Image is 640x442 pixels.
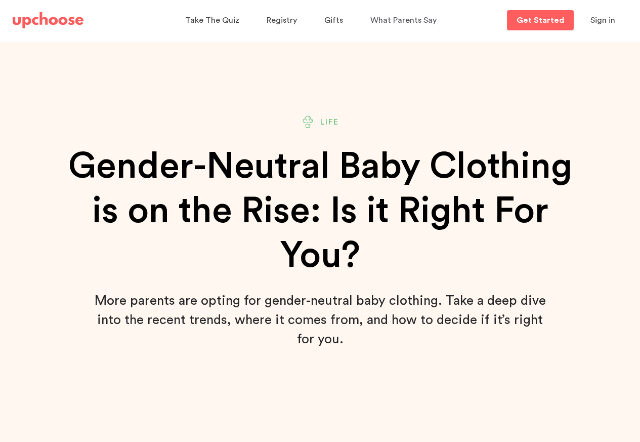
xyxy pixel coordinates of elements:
[578,10,628,30] button: Sign in
[507,10,574,30] a: Get Started
[324,16,343,24] span: Gifts
[320,116,339,128] span: Life
[185,11,242,30] a: Take The Quiz
[590,16,615,24] span: Sign in
[93,291,548,349] p: More parents are opting for gender-neutral baby clothing. Take a deep dive into the recent trends...
[267,11,300,30] a: Registry
[267,16,297,24] span: Registry
[370,16,437,24] span: What Parents Say
[54,144,586,278] h1: Gender-Neutral Baby Clothing is on the Rise: Is it Right For You?
[302,115,314,128] img: Plant
[13,10,83,31] a: UpChoose
[370,11,440,30] a: What Parents Say
[324,11,346,30] a: Gifts
[13,12,83,28] img: UpChoose
[517,16,564,24] p: Get Started
[185,16,239,24] span: Take The Quiz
